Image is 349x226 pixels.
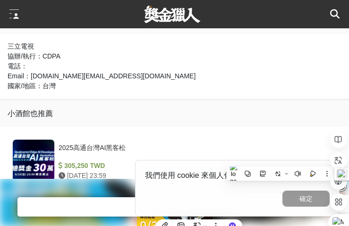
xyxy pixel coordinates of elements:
[8,134,341,186] a: 2025高通台灣AI黑客松 305,250 TWD [DATE] 23:59
[59,161,333,171] div: 305,250 TWD
[8,71,341,81] div: Email： [DOMAIN_NAME][EMAIL_ADDRESS][DOMAIN_NAME]
[282,191,330,207] button: 確定
[59,143,333,161] div: 2025高通台灣AI黑客松
[29,202,313,212] p: 安裝獎金獵人至主畫面
[8,42,341,51] div: 三立電視
[145,171,330,179] span: 我們使用 cookie 來個人化內容、投放廣告和分析流量。
[8,61,341,71] div: 電話：
[43,82,56,90] span: 台灣
[59,171,333,181] div: [DATE] 23:59
[8,51,341,61] div: 協辦/執行： CDPA
[8,82,43,90] span: 國家/地區：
